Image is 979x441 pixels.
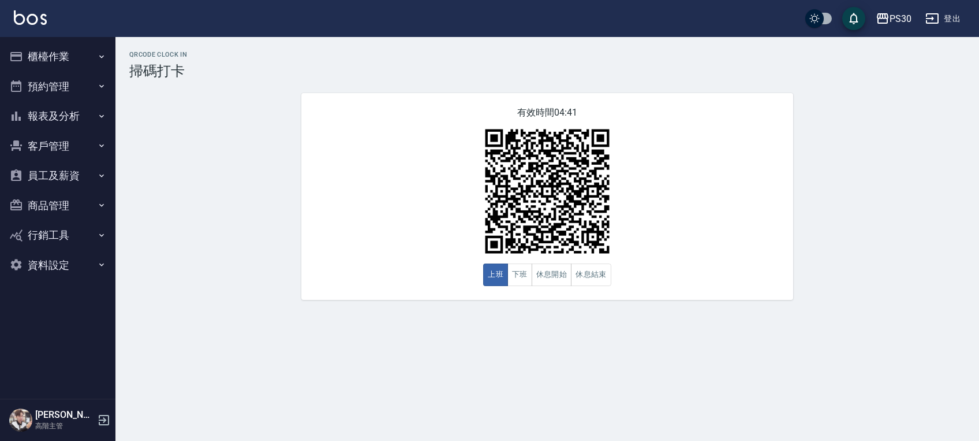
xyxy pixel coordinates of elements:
button: 資料設定 [5,250,111,280]
img: Logo [14,10,47,25]
button: save [842,7,865,30]
button: 休息開始 [532,264,572,286]
button: 休息結束 [571,264,611,286]
button: PS30 [871,7,916,31]
button: 下班 [507,264,532,286]
div: 有效時間 04:41 [301,93,793,300]
h5: [PERSON_NAME] [35,409,94,421]
button: 員工及薪資 [5,161,111,191]
h3: 掃碼打卡 [129,63,965,79]
button: 商品管理 [5,191,111,221]
h2: QRcode Clock In [129,51,965,58]
img: Person [9,409,32,432]
button: 報表及分析 [5,101,111,131]
button: 預約管理 [5,72,111,102]
button: 客戶管理 [5,131,111,161]
button: 登出 [921,8,965,29]
button: 行銷工具 [5,220,111,250]
button: 上班 [483,264,508,286]
button: 櫃檯作業 [5,42,111,72]
div: PS30 [890,12,911,26]
p: 高階主管 [35,421,94,431]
